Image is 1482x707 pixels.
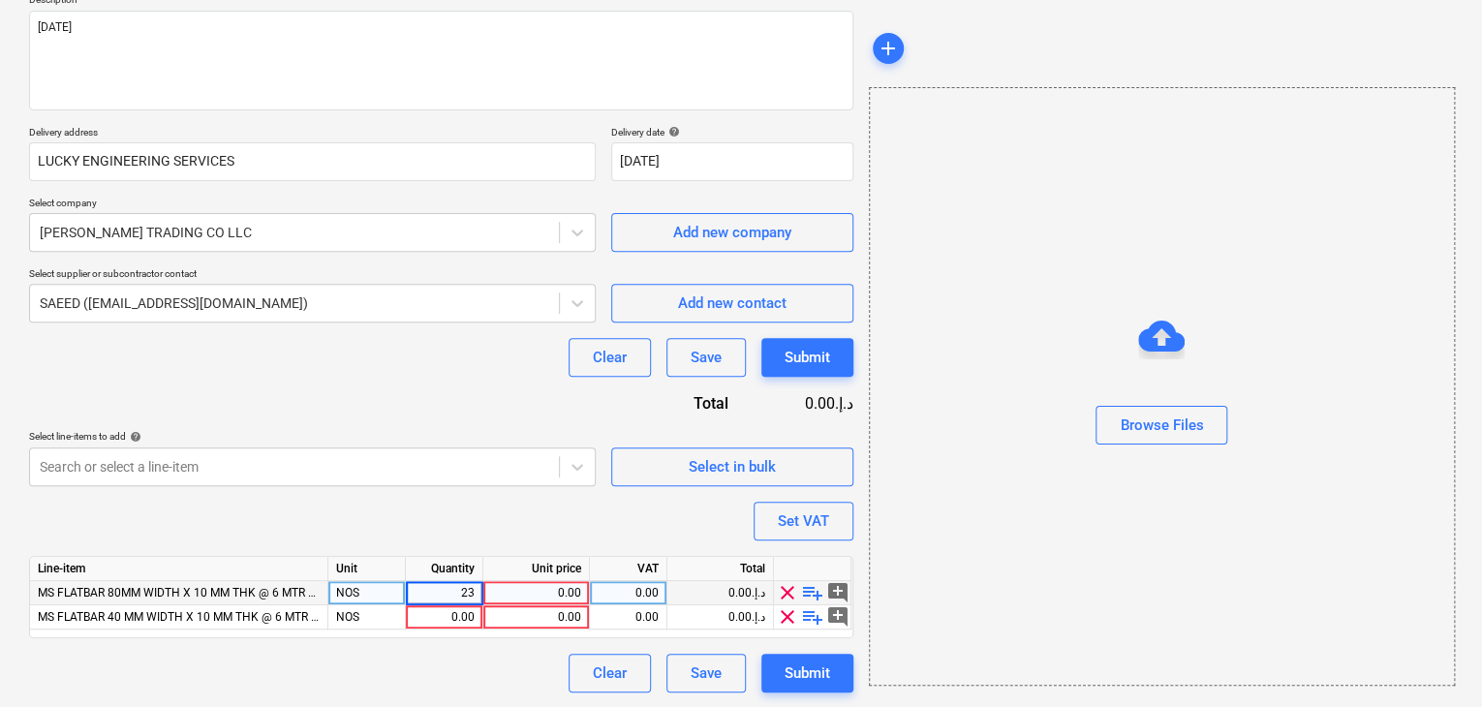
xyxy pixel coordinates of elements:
div: Unit [328,557,406,581]
span: playlist_add [801,581,824,604]
div: 0.00د.إ.‏ [667,605,774,630]
div: 0.00 [491,581,581,605]
span: MS FLATBAR 40 MM WIDTH X 10 MM THK @ 6 MTR LENGTH S275 [38,610,386,624]
div: Select in bulk [689,454,776,479]
button: Set VAT [754,502,853,540]
p: Delivery address [29,126,596,142]
div: Submit [785,345,830,370]
button: Add new company [611,213,853,252]
div: 0.00د.إ.‏ [667,581,774,605]
span: add_comment [826,581,849,604]
div: NOS [328,605,406,630]
span: playlist_add [801,605,824,629]
button: Submit [761,338,853,377]
input: Delivery date not specified [611,142,853,181]
div: Select line-items to add [29,430,596,443]
button: Add new contact [611,284,853,323]
div: Line-item [30,557,328,581]
div: Browse Files [1120,413,1203,438]
div: Save [691,345,722,370]
div: Quantity [406,557,483,581]
div: Save [691,661,722,686]
textarea: [DATE] [29,11,853,110]
p: Select company [29,197,596,213]
p: Select supplier or subcontractor contact [29,267,596,284]
span: clear [776,581,799,604]
div: Set VAT [778,508,829,534]
div: 0.00 [598,581,659,605]
div: 0.00 [414,605,475,630]
button: Submit [761,654,853,692]
input: Delivery address [29,142,596,181]
span: help [664,126,680,138]
span: MS FLATBAR 80MM WIDTH X 10 MM THK @ 6 MTR LENGTH S275 [38,586,383,599]
div: Total [602,392,759,415]
button: Save [666,338,746,377]
button: Browse Files [1096,406,1227,445]
div: NOS [328,581,406,605]
div: VAT [590,557,667,581]
span: add_comment [826,605,849,629]
span: help [126,431,141,443]
iframe: Chat Widget [1385,614,1482,707]
button: Clear [569,654,651,692]
button: Select in bulk [611,447,853,486]
button: Save [666,654,746,692]
div: Total [667,557,774,581]
div: Add new company [673,220,791,245]
div: 0.00 [598,605,659,630]
div: Clear [593,345,627,370]
div: Submit [785,661,830,686]
div: Unit price [483,557,590,581]
div: Clear [593,661,627,686]
div: 0.00د.إ.‏ [759,392,853,415]
div: 0.00 [491,605,581,630]
div: Add new contact [678,291,787,316]
div: Browse Files [869,87,1455,686]
span: clear [776,605,799,629]
button: Clear [569,338,651,377]
span: add [877,37,900,60]
div: Delivery date [611,126,853,138]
